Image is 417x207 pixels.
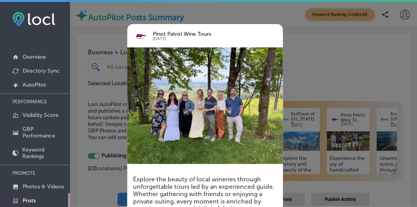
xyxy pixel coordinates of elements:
img: fda3e92497d09a02dc62c9cd864e3231.png [12,12,55,26]
p: Pinot Patrol Wine Tours [153,32,261,37]
p: Photos & Videos [23,183,64,190]
p: Keyword Rankings [22,146,66,160]
p: Visibility Score [23,112,59,118]
p: [DATE] [153,37,261,41]
p: GBP Performance [23,126,66,139]
p: Directory Sync [23,68,60,74]
p: Overview [23,54,46,60]
img: logo [133,28,149,43]
img: 1746938983eb4b4538-62b8-4a54-9c5b-a6a29b63f086_2025-05-09.jpg [127,47,283,164]
p: AutoPilot [23,82,46,88]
